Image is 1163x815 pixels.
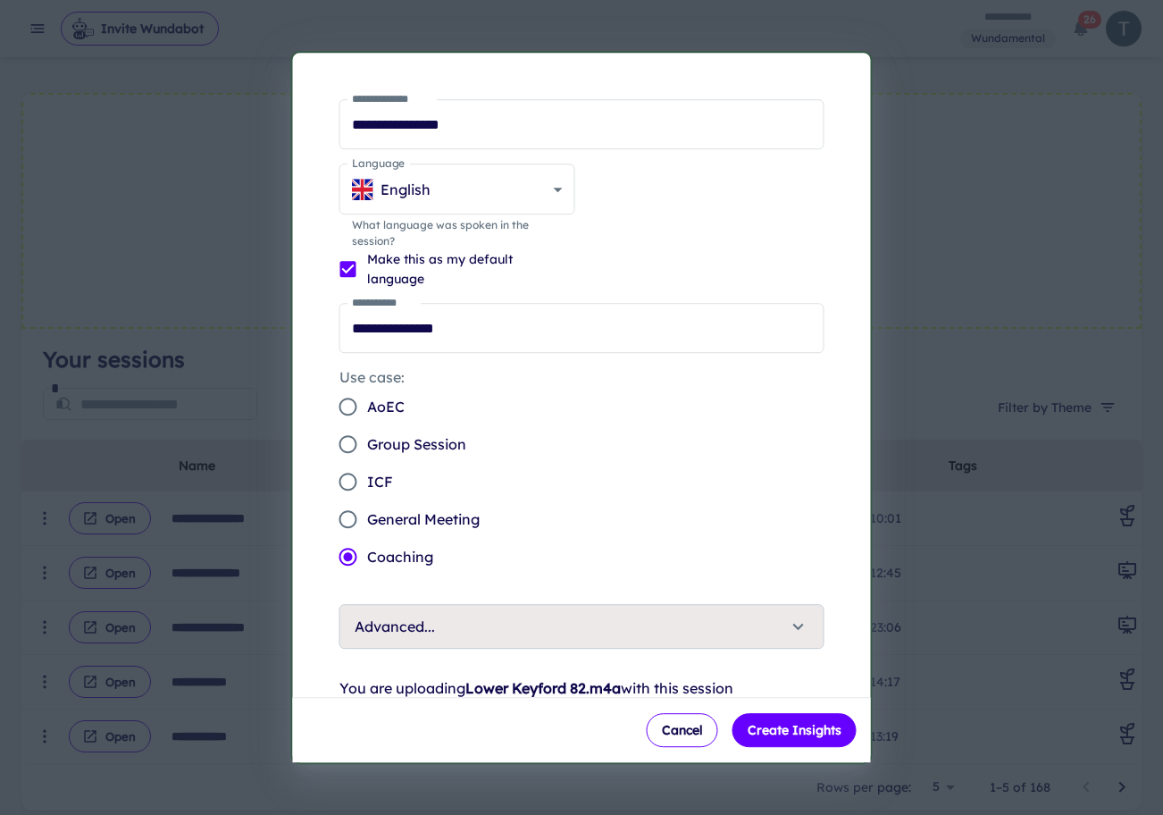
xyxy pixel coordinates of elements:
[367,249,561,289] p: Make this as my default language
[367,471,393,492] span: ICF
[367,433,466,455] span: Group Session
[352,179,373,200] img: GB
[339,367,405,388] legend: Use case:
[367,546,433,567] span: Coaching
[465,679,621,697] strong: Lower Keyford 82.m4a
[647,713,718,747] button: Cancel
[352,155,405,171] label: Language
[367,396,405,417] span: AoEC
[352,217,563,249] p: What language was spoken in the session?
[367,508,480,530] span: General Meeting
[355,616,435,637] p: Advanced...
[339,677,824,699] p: You are uploading with this session
[340,605,824,648] button: Advanced...
[732,713,857,747] button: Create Insights
[381,179,431,200] p: English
